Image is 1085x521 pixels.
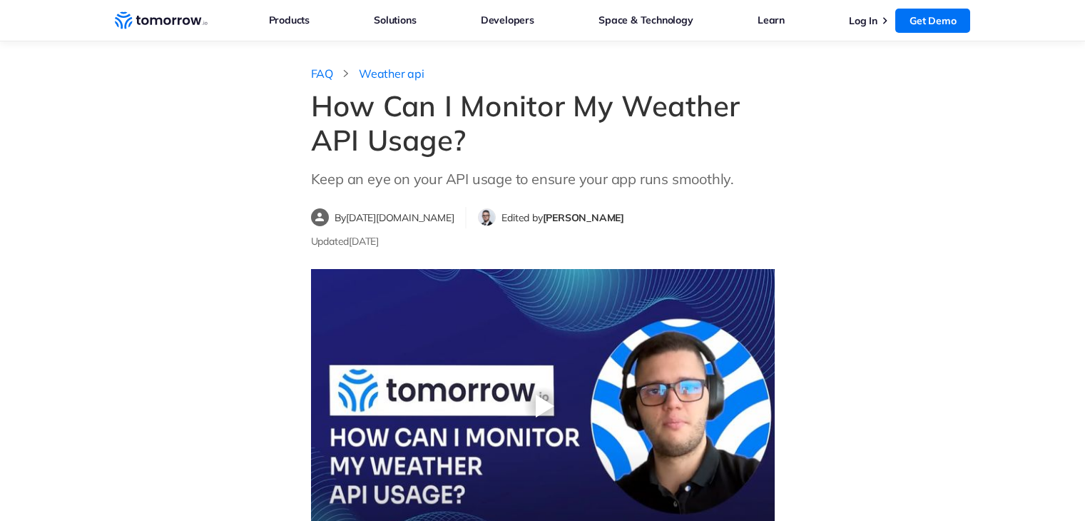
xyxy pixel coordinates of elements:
[479,209,495,226] img: Filip Dimkovski
[481,11,534,29] a: Developers
[849,14,877,27] a: Log In
[346,211,454,224] span: [DATE][DOMAIN_NAME]
[335,211,454,224] span: By
[311,88,775,157] h1: How Can I Monitor My Weather API Usage?
[311,66,333,81] a: FAQ
[115,10,208,31] a: Home link
[501,211,624,224] span: Edited by
[374,11,416,29] a: Solutions
[269,11,310,29] a: Products
[359,66,424,81] a: Weather api
[311,168,775,190] p: Keep an eye on your API usage to ensure your app runs smoothly.
[598,11,693,29] a: Space & Technology
[311,63,775,81] nav: breadcrumb
[895,9,970,33] a: Get Demo
[758,11,785,29] a: Learn
[543,211,624,224] span: [PERSON_NAME]
[311,235,379,248] span: Updated [DATE]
